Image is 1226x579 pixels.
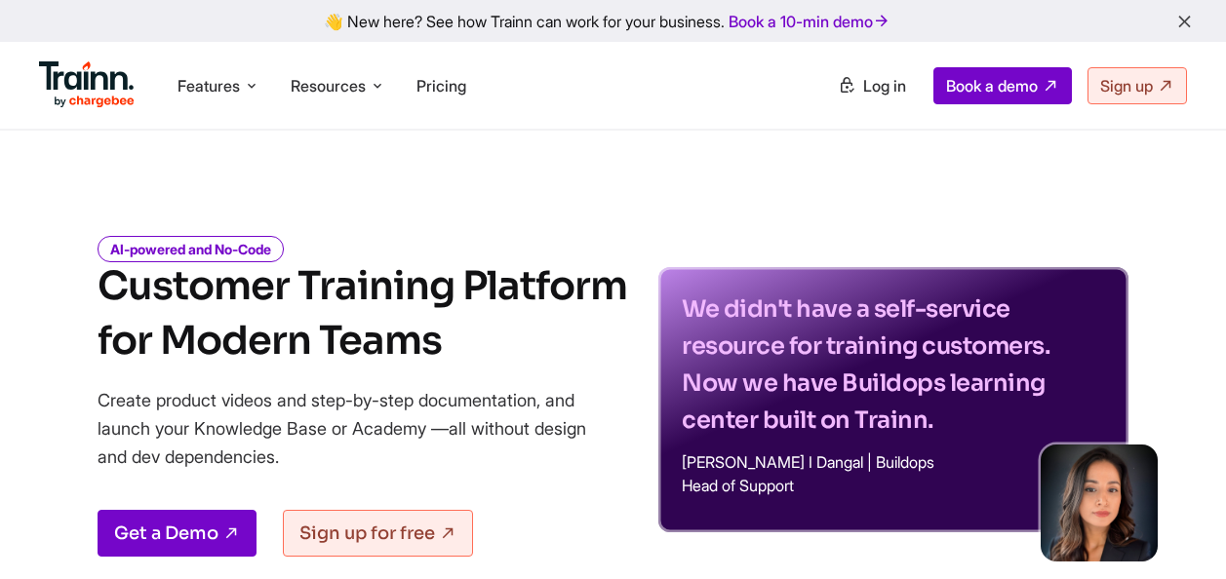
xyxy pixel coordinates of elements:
[1041,444,1158,561] img: sabina-buildops.d2e8138.png
[98,236,284,262] i: AI-powered and No-Code
[98,259,627,368] h1: Customer Training Platform for Modern Teams
[39,61,135,108] img: Trainn Logo
[682,478,1105,493] p: Head of Support
[933,67,1072,104] a: Book a demo
[863,76,906,96] span: Log in
[98,510,257,557] a: Get a Demo
[1100,76,1153,96] span: Sign up
[946,76,1038,96] span: Book a demo
[682,290,1105,439] p: We didn't have a self-service resource for training customers. Now we have Buildops learning cent...
[725,8,894,35] a: Book a 10-min demo
[291,75,366,96] span: Resources
[98,386,614,471] p: Create product videos and step-by-step documentation, and launch your Knowledge Base or Academy —...
[416,76,466,96] a: Pricing
[283,510,473,557] a: Sign up for free
[826,68,918,103] a: Log in
[1088,67,1187,104] a: Sign up
[178,75,240,96] span: Features
[12,12,1214,30] div: 👋 New here? See how Trainn can work for your business.
[682,454,1105,470] p: [PERSON_NAME] I Dangal | Buildops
